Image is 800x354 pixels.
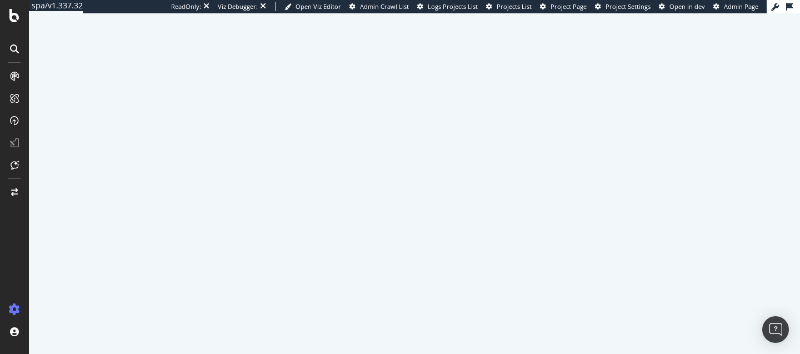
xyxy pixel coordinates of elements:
span: Projects List [497,2,532,11]
span: Open Viz Editor [296,2,341,11]
a: Open in dev [659,2,705,11]
div: Open Intercom Messenger [762,316,789,343]
div: ReadOnly: [171,2,201,11]
a: Projects List [486,2,532,11]
span: Open in dev [669,2,705,11]
a: Open Viz Editor [284,2,341,11]
a: Admin Crawl List [349,2,409,11]
div: Viz Debugger: [218,2,258,11]
a: Project Settings [595,2,651,11]
span: Project Page [551,2,587,11]
a: Admin Page [713,2,758,11]
span: Admin Crawl List [360,2,409,11]
span: Admin Page [724,2,758,11]
a: Project Page [540,2,587,11]
a: Logs Projects List [417,2,478,11]
span: Logs Projects List [428,2,478,11]
span: Project Settings [606,2,651,11]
